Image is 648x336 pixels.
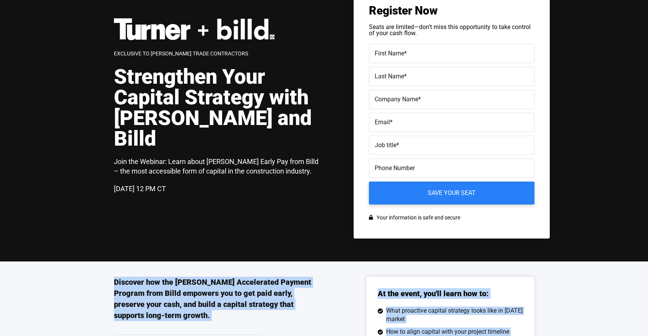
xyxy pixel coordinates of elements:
[378,288,489,299] h3: At the event, you'll learn how to:
[375,118,390,126] span: Email
[375,73,404,80] span: Last Name
[375,50,404,57] span: First Name
[375,141,396,149] span: Job title
[114,277,324,321] p: Discover how the [PERSON_NAME] Accelerated Payment Program from Billd empowers you to get paid ea...
[114,67,324,149] h1: Strengthen Your Capital Strategy with [PERSON_NAME] and Billd
[369,182,534,205] input: Save your seat
[375,212,460,223] span: Your information is safe and secure
[369,5,534,16] h3: Register Now
[114,157,324,176] h3: Join the Webinar: Learn about [PERSON_NAME] Early Pay from Billd – the most accessible form of ca...
[369,24,534,36] p: Seats are limited—don’t miss this opportunity to take control of your cash flow.
[384,307,523,324] span: What proactive capital strategy looks like in [DATE] market
[375,96,418,103] span: Company Name
[375,164,415,172] span: Phone Number
[114,50,248,57] span: Exclusive to [PERSON_NAME] Trade Contractors
[114,185,166,193] span: [DATE] 12 PM CT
